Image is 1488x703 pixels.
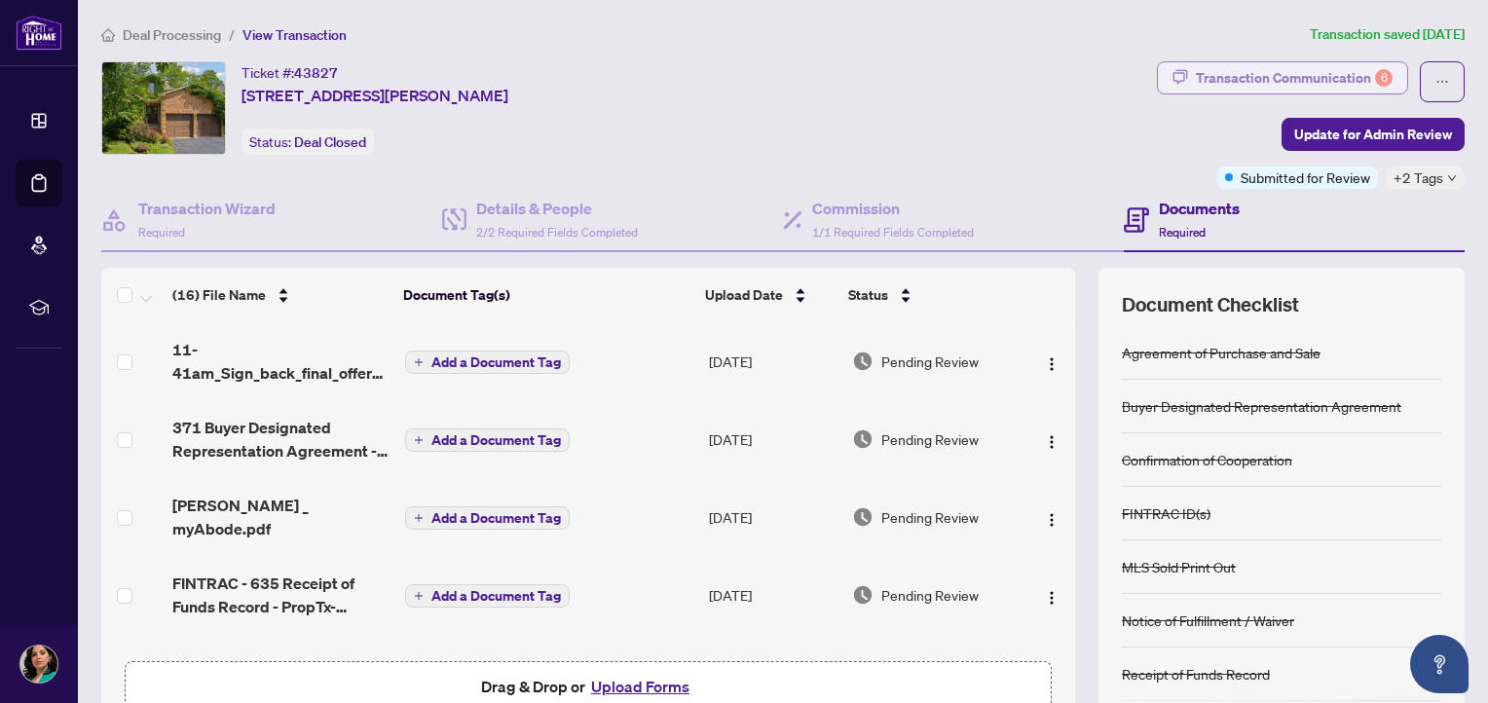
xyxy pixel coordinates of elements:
[1044,590,1060,606] img: Logo
[1159,225,1206,240] span: Required
[405,506,570,530] button: Add a Document Tag
[1410,635,1469,693] button: Open asap
[1157,61,1408,94] button: Transaction Communication6
[1044,512,1060,528] img: Logo
[1122,610,1294,631] div: Notice of Fulfillment / Waiver
[123,26,221,44] span: Deal Processing
[705,284,783,306] span: Upload Date
[431,433,561,447] span: Add a Document Tag
[101,28,115,42] span: home
[881,351,979,372] span: Pending Review
[697,268,840,322] th: Upload Date
[701,556,844,634] td: [DATE]
[172,416,390,462] span: 371 Buyer Designated Representation Agreement - PropTx-OREA_[DATE] 12_42_08.pdf
[172,494,390,540] span: [PERSON_NAME] _ myAbode.pdf
[812,225,974,240] span: 1/1 Required Fields Completed
[1044,356,1060,372] img: Logo
[1122,395,1401,417] div: Buyer Designated Representation Agreement
[431,355,561,369] span: Add a Document Tag
[242,129,374,155] div: Status:
[1310,23,1465,46] article: Transaction saved [DATE]
[172,338,390,385] span: 11-41am_Sign_back_final_offer__1_pdf_[DATE] 11_29_20.pdf
[701,478,844,556] td: [DATE]
[881,428,979,450] span: Pending Review
[431,511,561,525] span: Add a Document Tag
[242,26,347,44] span: View Transaction
[1159,197,1240,220] h4: Documents
[395,268,697,322] th: Document Tag(s)
[852,584,874,606] img: Document Status
[405,350,570,375] button: Add a Document Tag
[172,284,266,306] span: (16) File Name
[701,322,844,400] td: [DATE]
[1282,118,1465,151] button: Update for Admin Review
[476,225,638,240] span: 2/2 Required Fields Completed
[701,400,844,478] td: [DATE]
[840,268,1019,322] th: Status
[881,584,979,606] span: Pending Review
[1241,166,1370,188] span: Submitted for Review
[294,64,338,82] span: 43827
[1044,434,1060,450] img: Logo
[852,506,874,528] img: Document Status
[476,197,638,220] h4: Details & People
[138,197,276,220] h4: Transaction Wizard
[242,84,508,107] span: [STREET_ADDRESS][PERSON_NAME]
[1122,502,1210,524] div: FINTRAC ID(s)
[16,15,62,51] img: logo
[1447,173,1457,183] span: down
[1036,346,1067,377] button: Logo
[585,674,695,699] button: Upload Forms
[242,61,338,84] div: Ticket #:
[138,225,185,240] span: Required
[405,584,570,608] button: Add a Document Tag
[229,23,235,46] li: /
[414,513,424,523] span: plus
[1036,501,1067,533] button: Logo
[1122,663,1270,684] div: Receipt of Funds Record
[1435,75,1449,89] span: ellipsis
[165,268,395,322] th: (16) File Name
[414,357,424,367] span: plus
[405,351,570,374] button: Add a Document Tag
[848,284,888,306] span: Status
[294,133,366,151] span: Deal Closed
[1122,556,1236,577] div: MLS Sold Print Out
[481,674,695,699] span: Drag & Drop or
[405,427,570,453] button: Add a Document Tag
[102,62,225,154] img: IMG-N12258207_1.jpg
[881,506,979,528] span: Pending Review
[1294,119,1452,150] span: Update for Admin Review
[1036,424,1067,455] button: Logo
[1036,579,1067,610] button: Logo
[1196,62,1393,93] div: Transaction Communication
[405,583,570,609] button: Add a Document Tag
[852,428,874,450] img: Document Status
[20,646,57,683] img: Profile Icon
[172,649,390,696] span: FINTRAC - 630 Individual Identification Record A - PropTx-OREA_[DATE] 11_10_13.pdf
[1375,69,1393,87] div: 6
[852,351,874,372] img: Document Status
[1122,291,1299,318] span: Document Checklist
[414,435,424,445] span: plus
[172,572,390,618] span: FINTRAC - 635 Receipt of Funds Record - PropTx-OREA_[DATE] 11_21_35.pdf
[405,505,570,531] button: Add a Document Tag
[1122,342,1321,363] div: Agreement of Purchase and Sale
[431,589,561,603] span: Add a Document Tag
[414,591,424,601] span: plus
[812,197,974,220] h4: Commission
[1122,449,1292,470] div: Confirmation of Cooperation
[405,428,570,452] button: Add a Document Tag
[1394,166,1443,189] span: +2 Tags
